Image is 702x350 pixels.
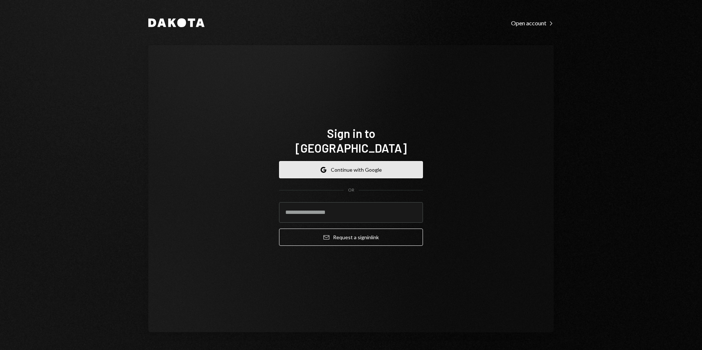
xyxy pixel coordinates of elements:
div: OR [348,187,354,193]
a: Open account [511,19,554,27]
button: Continue with Google [279,161,423,178]
h1: Sign in to [GEOGRAPHIC_DATA] [279,126,423,155]
button: Request a signinlink [279,229,423,246]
